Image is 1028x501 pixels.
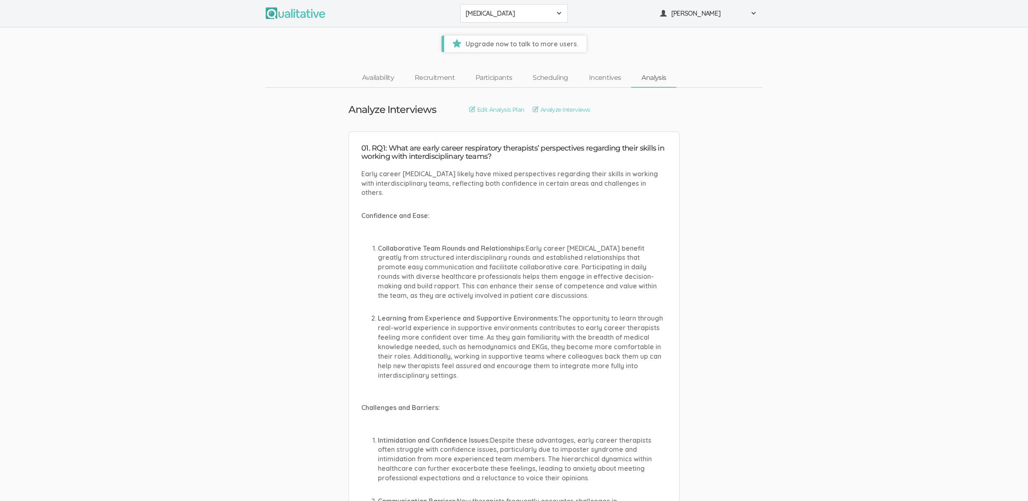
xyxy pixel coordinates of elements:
p: Despite these advantages, early career therapists often struggle with confidence issues, particul... [378,436,667,483]
img: Qualitative [266,7,325,19]
h4: 01. RQ1: What are early career respiratory therapists’ perspectives regarding their skills in wor... [361,144,667,161]
p: Early career [MEDICAL_DATA] benefit greatly from structured interdisciplinary rounds and establis... [378,244,667,300]
span: Upgrade now to talk to more users. [444,36,586,52]
span: Edit Analysis Plan [477,105,524,114]
strong: Intimidation and Confidence Issues: [378,436,490,444]
span: [MEDICAL_DATA] [466,9,552,18]
a: Analysis [631,69,676,87]
strong: Confidence and Ease: [361,211,430,220]
button: [PERSON_NAME] [655,4,762,23]
p: The opportunity to learn through real-world experience in supportive environments contributes to ... [378,314,667,380]
a: Analyze Interviews [533,105,590,114]
a: Participants [465,69,522,87]
a: Upgrade now to talk to more users. [442,36,586,52]
strong: Challenges and Barriers: [361,403,440,412]
strong: Learning from Experience and Supportive Environments: [378,314,559,322]
strong: Collaborative Team Rounds and Relationships: [378,244,526,252]
a: Availability [352,69,404,87]
span: [PERSON_NAME] [671,9,746,18]
h3: Analyze Interviews [348,104,436,115]
a: Edit Analysis Plan [469,105,524,114]
a: Incentives [579,69,632,87]
a: Scheduling [522,69,579,87]
iframe: Chat Widget [987,461,1028,501]
button: [MEDICAL_DATA] [460,4,568,23]
a: Recruitment [404,69,465,87]
p: Early career [MEDICAL_DATA] likely have mixed perspectives regarding their skills in working with... [361,169,667,198]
